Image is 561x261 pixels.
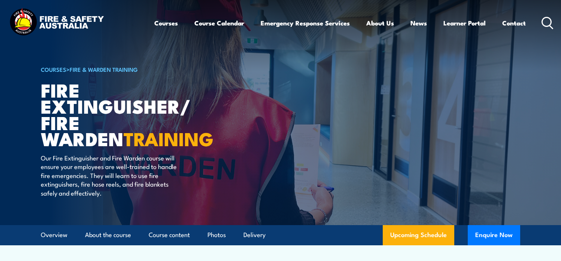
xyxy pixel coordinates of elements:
[207,225,226,245] a: Photos
[468,225,520,245] button: Enquire Now
[261,13,350,33] a: Emergency Response Services
[41,225,67,245] a: Overview
[366,13,394,33] a: About Us
[410,13,427,33] a: News
[443,13,486,33] a: Learner Portal
[502,13,526,33] a: Contact
[70,65,138,73] a: Fire & Warden Training
[194,13,244,33] a: Course Calendar
[41,82,226,146] h1: Fire Extinguisher/ Fire Warden
[154,13,178,33] a: Courses
[41,153,178,197] p: Our Fire Extinguisher and Fire Warden course will ensure your employees are well-trained to handl...
[41,65,66,73] a: COURSES
[124,124,213,153] strong: TRAINING
[243,225,266,245] a: Delivery
[41,65,226,74] h6: >
[149,225,190,245] a: Course content
[85,225,131,245] a: About the course
[383,225,454,245] a: Upcoming Schedule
